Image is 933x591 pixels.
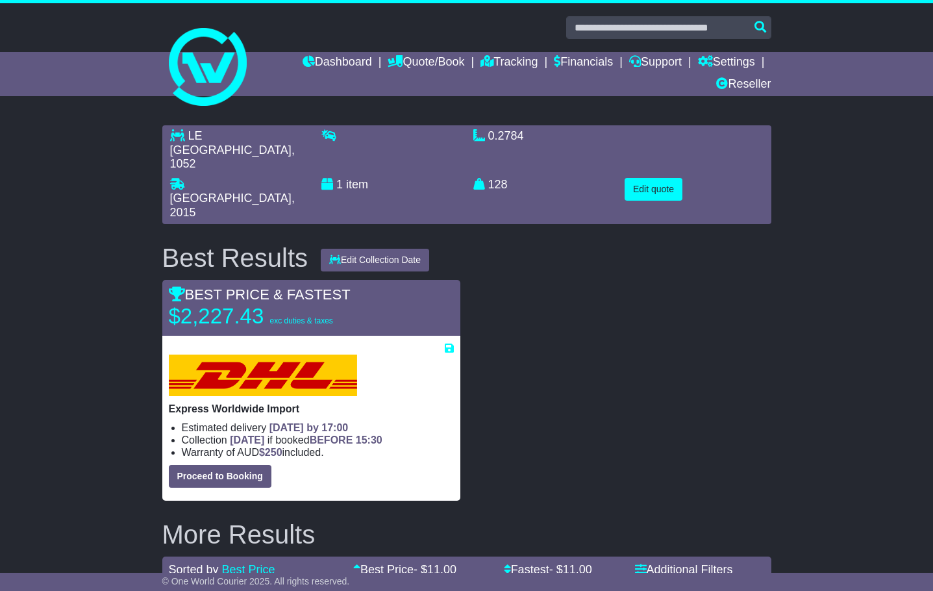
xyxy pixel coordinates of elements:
[269,316,332,325] span: exc duties & taxes
[346,178,368,191] span: item
[269,422,349,433] span: [DATE] by 17:00
[230,434,382,446] span: if booked
[414,563,456,576] span: - $
[170,192,295,219] span: , 2015
[182,421,454,434] li: Estimated delivery
[156,244,315,272] div: Best Results
[182,446,454,459] li: Warranty of AUD included.
[554,52,613,74] a: Financials
[265,447,282,458] span: 250
[356,434,382,446] span: 15:30
[388,52,464,74] a: Quote/Book
[169,465,271,488] button: Proceed to Booking
[169,286,351,303] span: BEST PRICE & FASTEST
[698,52,755,74] a: Settings
[353,563,456,576] a: Best Price- $11.00
[170,144,295,171] span: , 1052
[635,563,733,576] a: Additional Filters
[625,178,682,201] button: Edit quote
[162,576,350,586] span: © One World Courier 2025. All rights reserved.
[321,249,429,271] button: Edit Collection Date
[169,403,454,415] p: Express Worldwide Import
[230,434,264,446] span: [DATE]
[488,129,524,142] span: 0.2784
[170,192,292,205] span: [GEOGRAPHIC_DATA]
[170,129,292,157] span: LE [GEOGRAPHIC_DATA]
[427,563,456,576] span: 11.00
[563,563,592,576] span: 11.00
[222,563,275,576] a: Best Price
[336,178,343,191] span: 1
[716,74,771,96] a: Reseller
[629,52,682,74] a: Support
[303,52,372,74] a: Dashboard
[549,563,592,576] span: - $
[182,434,454,446] li: Collection
[480,52,538,74] a: Tracking
[169,355,357,396] img: DHL: Express Worldwide Import
[488,178,508,191] span: 128
[259,447,282,458] span: $
[504,563,592,576] a: Fastest- $11.00
[162,520,771,549] h2: More Results
[310,434,353,446] span: BEFORE
[169,563,219,576] span: Sorted by
[169,303,333,329] p: $2,227.43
